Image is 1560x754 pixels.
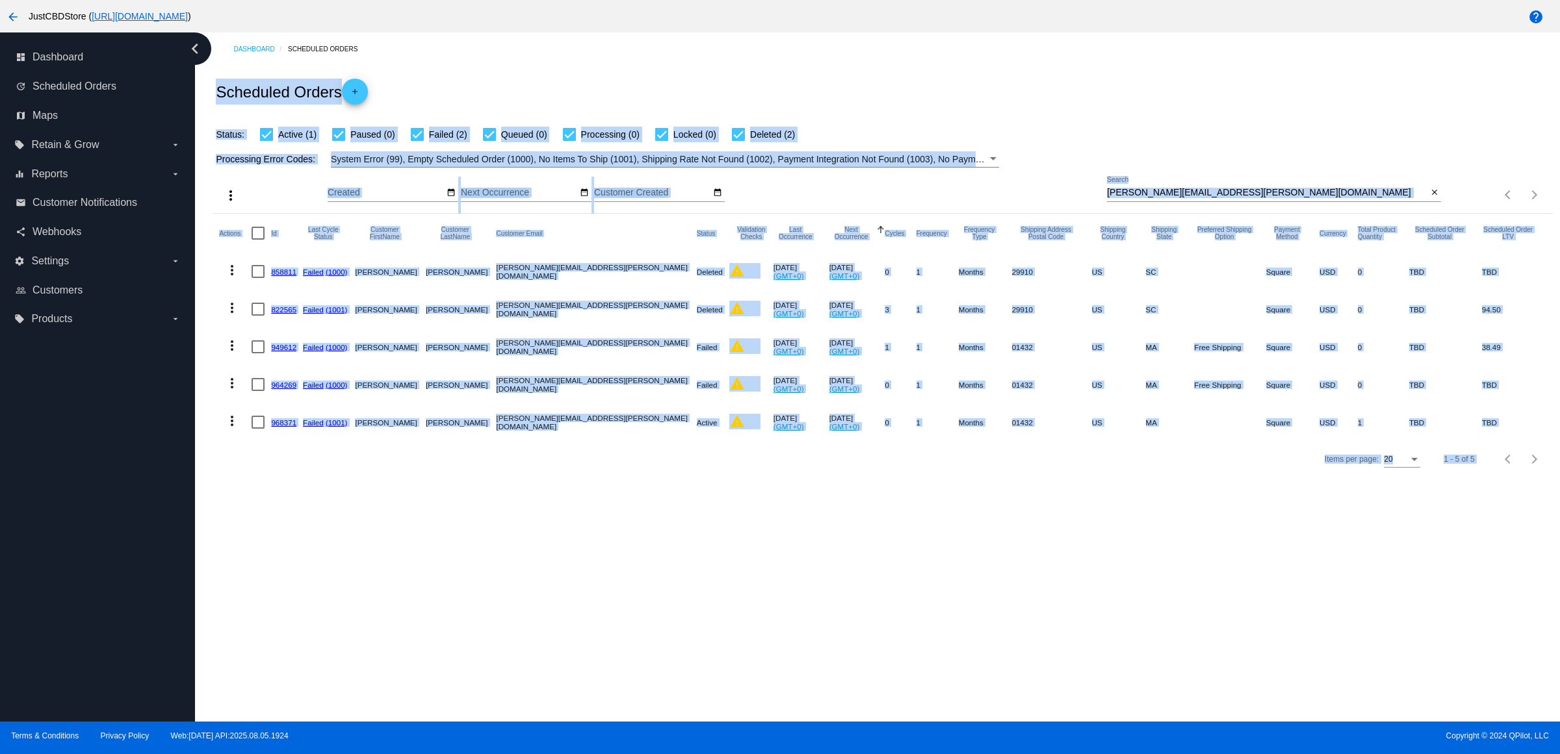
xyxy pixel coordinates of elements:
mat-cell: [DATE] [829,253,885,290]
a: (1001) [326,305,348,314]
mat-icon: add [347,87,363,103]
mat-icon: warning [729,338,745,354]
span: Settings [31,255,69,267]
span: Failed (2) [429,127,467,142]
span: Deleted [697,305,723,314]
a: 822565 [271,305,296,314]
mat-cell: [DATE] [773,290,829,328]
span: Deleted (2) [750,127,795,142]
mat-icon: more_vert [224,375,240,391]
a: 964269 [271,381,296,389]
button: Next page [1522,446,1548,472]
span: Processing Error Codes: [216,154,315,164]
a: email Customer Notifications [16,192,181,213]
a: (GMT+0) [829,309,860,318]
span: Reports [31,168,68,180]
span: Maps [32,110,58,121]
mat-cell: [PERSON_NAME][EMAIL_ADDRESS][PERSON_NAME][DOMAIN_NAME] [496,328,696,366]
span: JustCBDStore ( ) [29,11,191,21]
button: Next page [1522,182,1548,208]
button: Clear [1427,186,1441,200]
span: Queued (0) [501,127,547,142]
div: Items per page: [1325,455,1379,464]
button: Change sorting for ShippingState [1146,226,1183,240]
mat-icon: date_range [580,188,589,198]
a: Terms & Conditions [11,731,79,740]
mat-select: Filter by Processing Error Codes [331,151,999,168]
span: Failed [697,343,718,351]
button: Change sorting for CustomerFirstName [355,226,414,240]
mat-cell: Free Shipping [1194,328,1266,366]
a: (GMT+0) [773,271,804,280]
input: Customer Created [594,188,711,198]
mat-cell: Months [959,290,1012,328]
span: Deleted [697,268,723,276]
span: Copyright © 2024 QPilot, LLC [791,731,1549,740]
mat-cell: 1 [1358,403,1409,441]
span: 20 [1384,455,1392,464]
mat-cell: TBD [1482,366,1546,403]
mat-cell: Months [959,366,1012,403]
mat-cell: Free Shipping [1194,366,1266,403]
mat-cell: [PERSON_NAME][EMAIL_ADDRESS][PERSON_NAME][DOMAIN_NAME] [496,403,696,441]
span: Customers [32,284,83,296]
button: Change sorting for Id [271,229,276,237]
a: share Webhooks [16,221,181,242]
mat-cell: 0 [885,366,916,403]
a: (GMT+0) [829,347,860,355]
button: Previous page [1496,182,1522,208]
mat-cell: TBD [1482,403,1546,441]
a: [URL][DOMAIN_NAME] [92,11,188,21]
i: share [16,227,26,237]
a: (1000) [326,381,348,389]
mat-cell: TBD [1409,328,1482,366]
a: Failed [303,381,324,389]
div: 1 - 5 of 5 [1444,455,1474,464]
mat-icon: help [1528,9,1544,25]
mat-cell: 3 [885,290,916,328]
a: Web:[DATE] API:2025.08.05.1924 [171,731,289,740]
input: Created [328,188,445,198]
i: local_offer [14,140,25,150]
mat-cell: TBD [1409,253,1482,290]
button: Change sorting for ShippingPostcode [1012,226,1080,240]
mat-cell: [PERSON_NAME] [355,366,426,403]
i: people_outline [16,285,26,295]
button: Change sorting for FrequencyType [959,226,1000,240]
mat-icon: date_range [447,188,456,198]
mat-cell: 1 [885,328,916,366]
mat-cell: USD [1319,403,1358,441]
a: update Scheduled Orders [16,76,181,97]
mat-cell: 0 [885,253,916,290]
mat-cell: [PERSON_NAME] [355,290,426,328]
mat-cell: [PERSON_NAME] [355,403,426,441]
button: Change sorting for CustomerLastName [426,226,484,240]
mat-cell: 29910 [1012,290,1092,328]
mat-cell: 29910 [1012,253,1092,290]
mat-cell: US [1092,253,1146,290]
span: Failed [697,381,718,389]
button: Change sorting for Frequency [916,229,947,237]
mat-cell: [PERSON_NAME] [426,328,496,366]
i: map [16,110,26,121]
i: update [16,81,26,92]
mat-cell: US [1092,366,1146,403]
mat-cell: [DATE] [829,290,885,328]
mat-select: Items per page: [1384,455,1420,464]
mat-cell: Square [1266,253,1319,290]
span: Customer Notifications [32,197,137,208]
mat-cell: USD [1319,366,1358,403]
mat-cell: USD [1319,253,1358,290]
i: arrow_drop_down [170,140,181,150]
button: Change sorting for LifetimeValue [1482,226,1535,240]
mat-cell: Months [959,328,1012,366]
mat-cell: [PERSON_NAME][EMAIL_ADDRESS][PERSON_NAME][DOMAIN_NAME] [496,366,696,403]
mat-cell: [DATE] [829,366,885,403]
button: Change sorting for NextOccurrenceUtc [829,226,874,240]
mat-cell: 01432 [1012,403,1092,441]
i: settings [14,256,25,266]
i: dashboard [16,52,26,62]
mat-cell: [PERSON_NAME] [355,328,426,366]
mat-icon: more_vert [224,300,240,316]
a: dashboard Dashboard [16,47,181,68]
